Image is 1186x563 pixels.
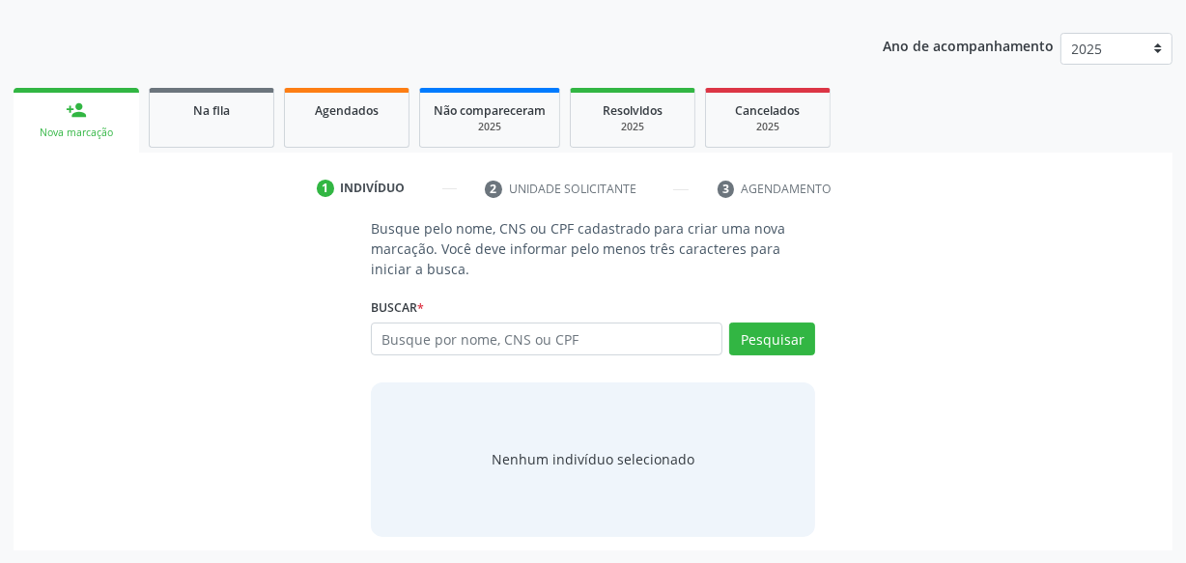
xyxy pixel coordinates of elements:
[193,102,230,119] span: Na fila
[434,102,546,119] span: Não compareceram
[720,120,816,134] div: 2025
[371,218,815,279] p: Busque pelo nome, CNS ou CPF cadastrado para criar uma nova marcação. Você deve informar pelo men...
[736,102,801,119] span: Cancelados
[315,102,379,119] span: Agendados
[66,99,87,121] div: person_add
[317,180,334,197] div: 1
[341,180,406,197] div: Indivíduo
[492,449,694,469] div: Nenhum indivíduo selecionado
[434,120,546,134] div: 2025
[883,33,1054,57] p: Ano de acompanhamento
[584,120,681,134] div: 2025
[27,126,126,140] div: Nova marcação
[603,102,663,119] span: Resolvidos
[371,323,722,355] input: Busque por nome, CNS ou CPF
[371,293,424,323] label: Buscar
[729,323,815,355] button: Pesquisar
